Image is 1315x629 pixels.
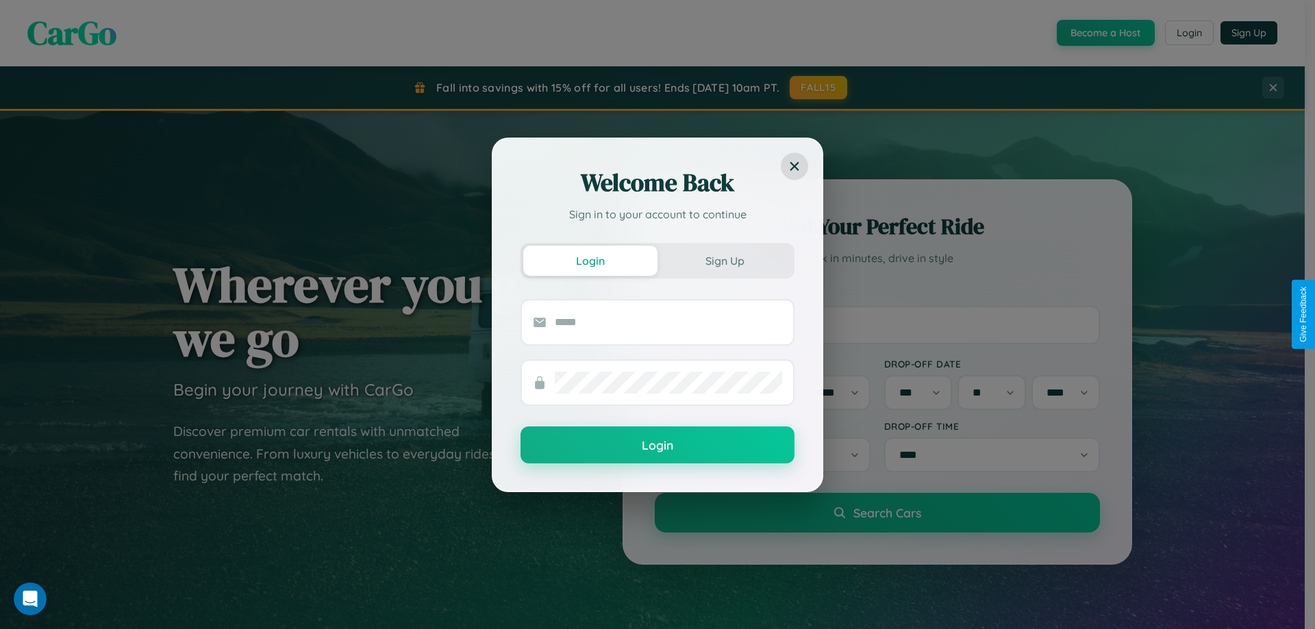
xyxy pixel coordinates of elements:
[523,246,657,276] button: Login
[521,426,794,463] button: Login
[521,206,794,222] p: Sign in to your account to continue
[1299,287,1308,342] div: Give Feedback
[521,166,794,199] h2: Welcome Back
[657,246,792,276] button: Sign Up
[14,582,47,615] iframe: Intercom live chat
